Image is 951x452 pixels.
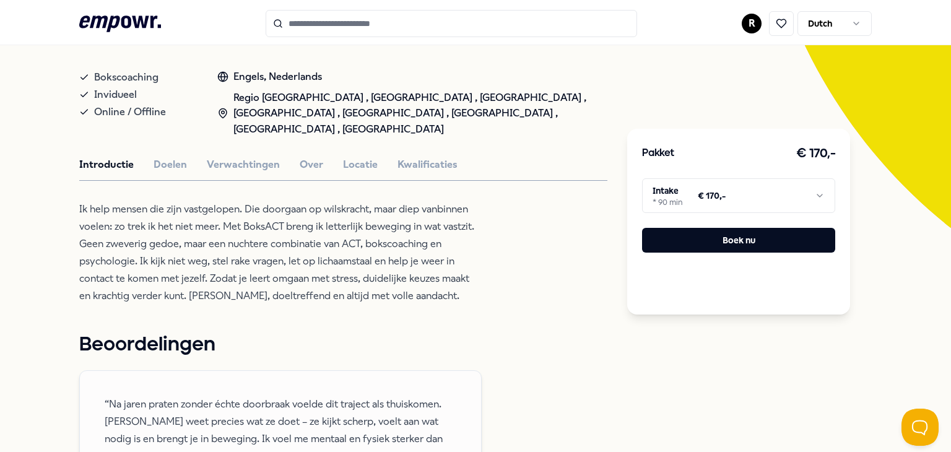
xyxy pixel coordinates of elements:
[79,157,134,173] button: Introductie
[642,146,674,162] h3: Pakket
[266,10,637,37] input: Search for products, categories or subcategories
[79,329,607,360] h1: Beoordelingen
[796,144,836,163] h3: € 170,-
[901,409,939,446] iframe: Help Scout Beacon - Open
[742,14,762,33] button: R
[217,69,607,85] div: Engels, Nederlands
[300,157,323,173] button: Over
[79,201,482,305] p: Ik help mensen die zijn vastgelopen. Die doorgaan op wilskracht, maar diep vanbinnen voelen: zo t...
[217,90,607,137] div: Regio [GEOGRAPHIC_DATA] , [GEOGRAPHIC_DATA] , [GEOGRAPHIC_DATA] , [GEOGRAPHIC_DATA] , [GEOGRAPHIC...
[94,69,158,86] span: Bokscoaching
[154,157,187,173] button: Doelen
[94,86,137,103] span: Invidueel
[397,157,458,173] button: Kwalificaties
[94,103,166,121] span: Online / Offline
[642,228,835,253] button: Boek nu
[207,157,280,173] button: Verwachtingen
[343,157,378,173] button: Locatie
